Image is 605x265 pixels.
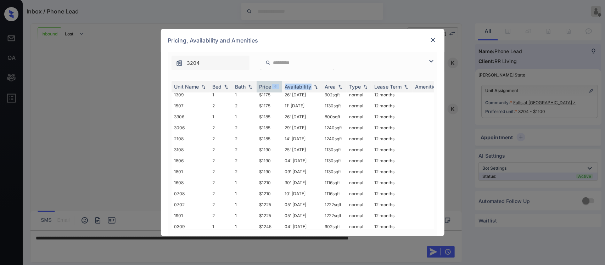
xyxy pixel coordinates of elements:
[322,166,347,177] td: 1130 sqft
[347,144,372,155] td: normal
[372,155,413,166] td: 12 months
[282,133,322,144] td: 14' [DATE]
[372,122,413,133] td: 12 months
[322,155,347,166] td: 1130 sqft
[210,122,233,133] td: 2
[223,84,230,89] img: sorting
[282,144,322,155] td: 25' [DATE]
[265,60,271,66] img: icon-zuma
[282,177,322,188] td: 30' [DATE]
[200,84,207,89] img: sorting
[347,188,372,199] td: normal
[322,210,347,221] td: 1222 sqft
[372,100,413,111] td: 12 months
[347,89,372,100] td: normal
[322,133,347,144] td: 1240 sqft
[347,199,372,210] td: normal
[210,177,233,188] td: 2
[282,155,322,166] td: 04' [DATE]
[362,84,369,89] img: sorting
[210,133,233,144] td: 2
[257,221,282,232] td: $1245
[372,133,413,144] td: 12 months
[210,155,233,166] td: 2
[172,155,210,166] td: 1806
[233,133,257,144] td: 2
[210,144,233,155] td: 2
[210,89,233,100] td: 1
[372,89,413,100] td: 12 months
[322,199,347,210] td: 1222 sqft
[282,199,322,210] td: 05' [DATE]
[161,29,444,52] div: Pricing, Availability and Amenities
[233,89,257,100] td: 1
[322,177,347,188] td: 1116 sqft
[282,89,322,100] td: 26' [DATE]
[176,60,183,67] img: icon-zuma
[347,122,372,133] td: normal
[372,188,413,199] td: 12 months
[233,111,257,122] td: 1
[403,84,410,89] img: sorting
[233,144,257,155] td: 2
[347,155,372,166] td: normal
[172,221,210,232] td: 0309
[322,188,347,199] td: 1116 sqft
[172,122,210,133] td: 3006
[322,89,347,100] td: 902 sqft
[349,84,361,90] div: Type
[282,210,322,221] td: 05' [DATE]
[282,221,322,232] td: 04' [DATE]
[233,188,257,199] td: 1
[172,133,210,144] td: 2108
[233,221,257,232] td: 1
[322,122,347,133] td: 1240 sqft
[272,84,279,89] img: sorting
[372,144,413,155] td: 12 months
[427,57,436,66] img: icon-zuma
[257,111,282,122] td: $1185
[325,84,336,90] div: Area
[210,188,233,199] td: 2
[172,111,210,122] td: 3306
[233,155,257,166] td: 2
[347,166,372,177] td: normal
[233,210,257,221] td: 1
[172,100,210,111] td: 1507
[172,144,210,155] td: 3108
[285,84,312,90] div: Availability
[172,199,210,210] td: 0702
[172,177,210,188] td: 1608
[372,111,413,122] td: 12 months
[257,199,282,210] td: $1225
[257,100,282,111] td: $1175
[257,188,282,199] td: $1210
[337,84,344,89] img: sorting
[257,144,282,155] td: $1190
[210,199,233,210] td: 2
[233,177,257,188] td: 1
[347,210,372,221] td: normal
[347,111,372,122] td: normal
[210,166,233,177] td: 2
[233,166,257,177] td: 2
[372,199,413,210] td: 12 months
[282,188,322,199] td: 10' [DATE]
[257,166,282,177] td: $1190
[210,111,233,122] td: 1
[375,84,402,90] div: Lease Term
[257,133,282,144] td: $1185
[172,89,210,100] td: 1309
[372,221,413,232] td: 12 months
[257,210,282,221] td: $1225
[187,59,200,67] span: 3204
[372,210,413,221] td: 12 months
[282,122,322,133] td: 29' [DATE]
[235,84,246,90] div: Bath
[172,166,210,177] td: 1801
[322,100,347,111] td: 1130 sqft
[347,133,372,144] td: normal
[312,84,319,89] img: sorting
[347,221,372,232] td: normal
[213,84,222,90] div: Bed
